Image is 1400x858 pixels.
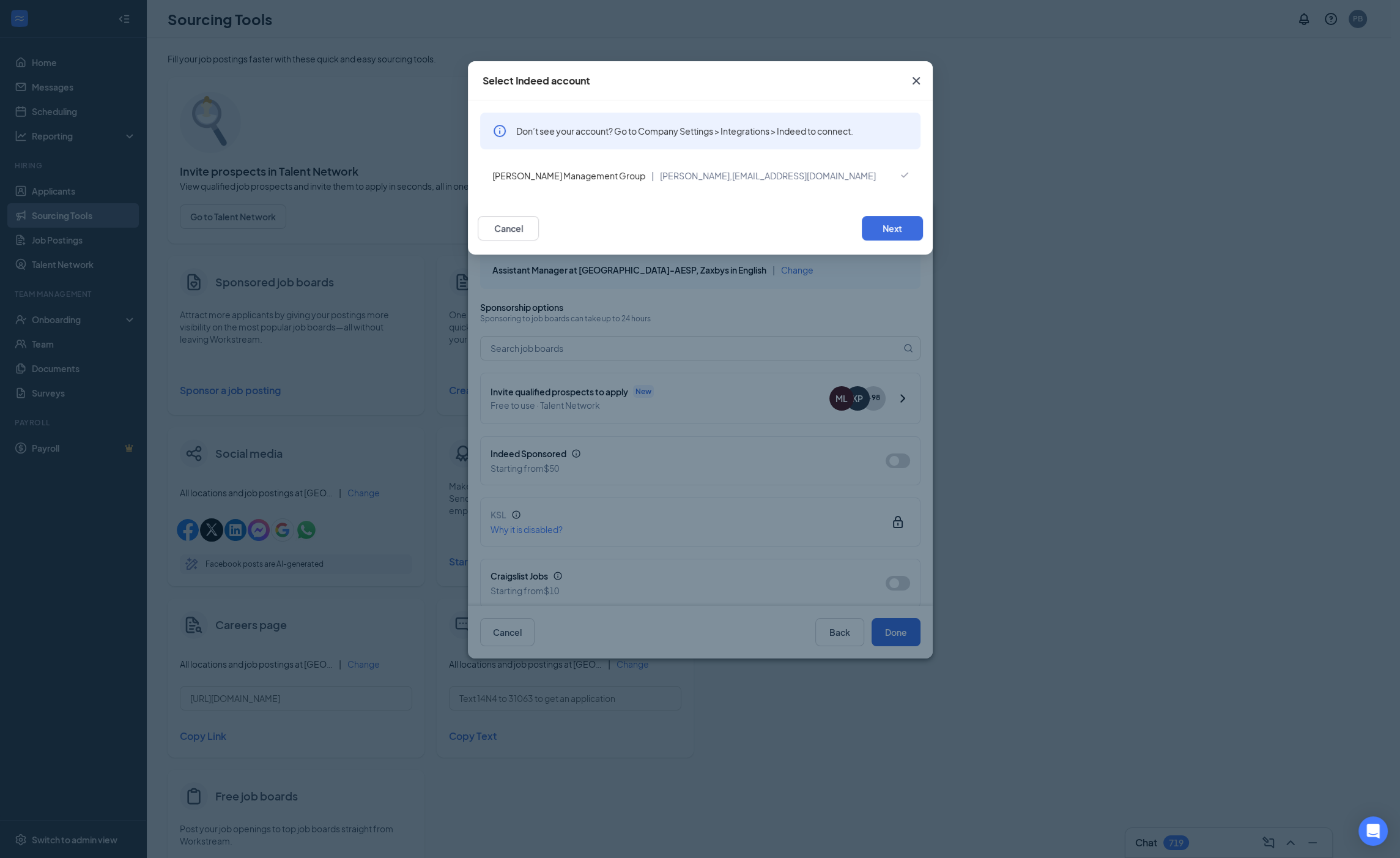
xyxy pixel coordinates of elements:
[516,125,853,137] span: Don’t see your account? Go to Company Settings > Integrations > Indeed to connect.
[651,170,654,181] span: |
[492,124,507,138] svg: Info
[483,74,590,88] div: Select Indeed account
[900,61,933,100] button: Close
[732,170,876,181] span: [EMAIL_ADDRESS][DOMAIN_NAME]
[862,216,923,241] button: Next
[909,73,924,88] svg: Cross
[660,170,732,181] span: [PERSON_NAME],
[492,170,645,181] span: [PERSON_NAME] Management Group
[1358,816,1388,846] div: Open Intercom Messenger
[478,216,539,241] button: Cancel
[898,169,911,181] svg: Checkmark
